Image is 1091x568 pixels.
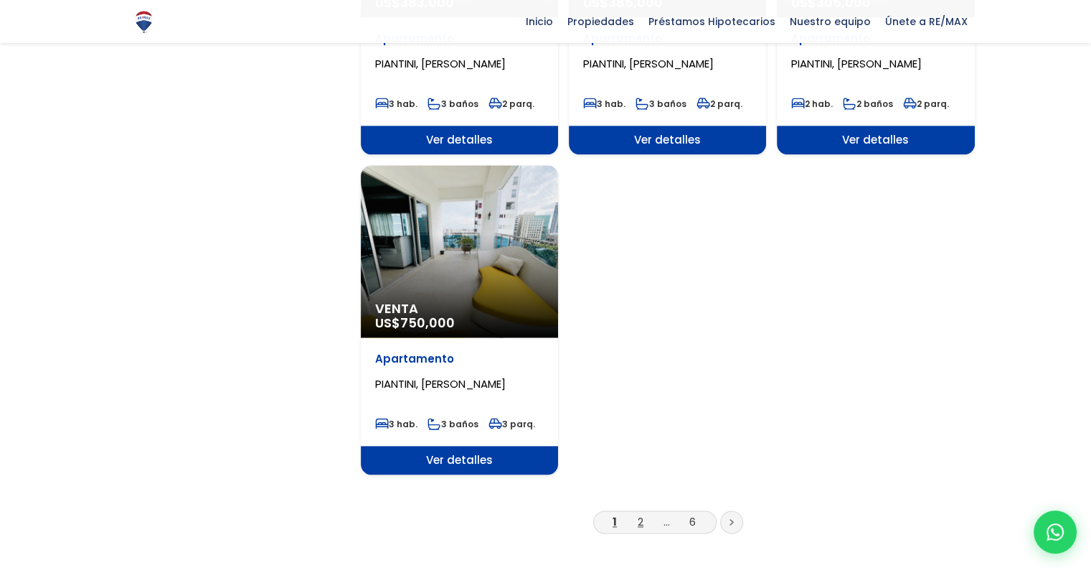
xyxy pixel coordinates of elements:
[428,98,478,110] span: 3 baños
[843,98,893,110] span: 2 baños
[375,98,417,110] span: 3 hab.
[560,11,641,32] span: Propiedades
[791,98,833,110] span: 2 hab.
[583,56,714,71] span: PIANTINI, [PERSON_NAME]
[375,376,506,391] span: PIANTINI, [PERSON_NAME]
[375,352,544,366] p: Apartamento
[375,314,455,332] span: US$
[783,11,878,32] span: Nuestro equipo
[791,56,922,71] span: PIANTINI, [PERSON_NAME]
[375,56,506,71] span: PIANTINI, [PERSON_NAME]
[777,126,974,154] span: Ver detalles
[375,418,417,430] span: 3 hab.
[488,418,535,430] span: 3 parq.
[400,314,455,332] span: 750,000
[689,514,696,529] a: 6
[638,514,643,529] a: 2
[569,126,766,154] span: Ver detalles
[361,446,558,475] span: Ver detalles
[519,11,560,32] span: Inicio
[663,514,670,529] a: ...
[361,126,558,154] span: Ver detalles
[878,11,975,32] span: Únete a RE/MAX
[641,11,783,32] span: Préstamos Hipotecarios
[428,418,478,430] span: 3 baños
[636,98,686,110] span: 3 baños
[696,98,742,110] span: 2 parq.
[613,514,617,529] a: 1
[131,9,156,34] img: Logo de REMAX
[488,98,534,110] span: 2 parq.
[903,98,949,110] span: 2 parq.
[375,302,544,316] span: Venta
[583,98,625,110] span: 3 hab.
[361,165,558,475] a: Venta US$750,000 Apartamento PIANTINI, [PERSON_NAME] 3 hab. 3 baños 3 parq. Ver detalles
